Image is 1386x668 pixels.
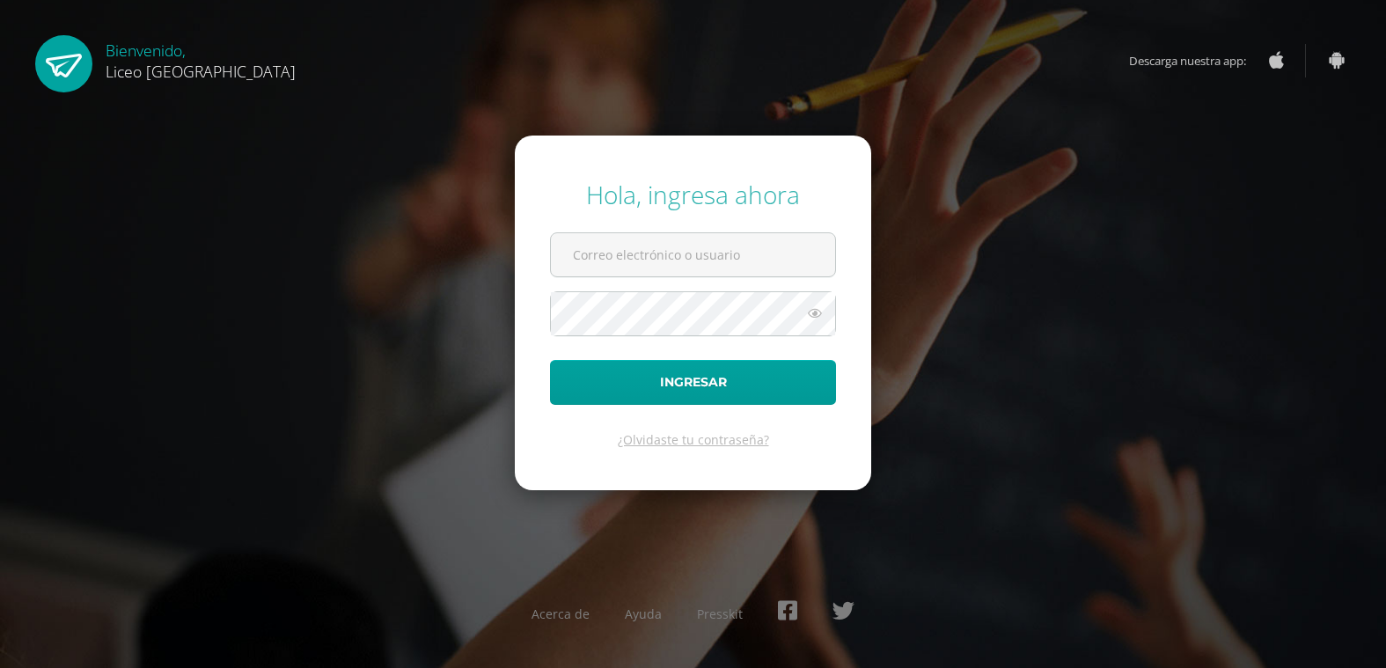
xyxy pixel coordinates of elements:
div: Hola, ingresa ahora [550,178,836,211]
a: Presskit [697,606,743,622]
div: Bienvenido, [106,35,296,82]
span: Descarga nuestra app: [1129,44,1264,77]
input: Correo electrónico o usuario [551,233,835,276]
button: Ingresar [550,360,836,405]
a: Ayuda [625,606,662,622]
a: Acerca de [532,606,590,622]
span: Liceo [GEOGRAPHIC_DATA] [106,61,296,82]
a: ¿Olvidaste tu contraseña? [618,431,769,448]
